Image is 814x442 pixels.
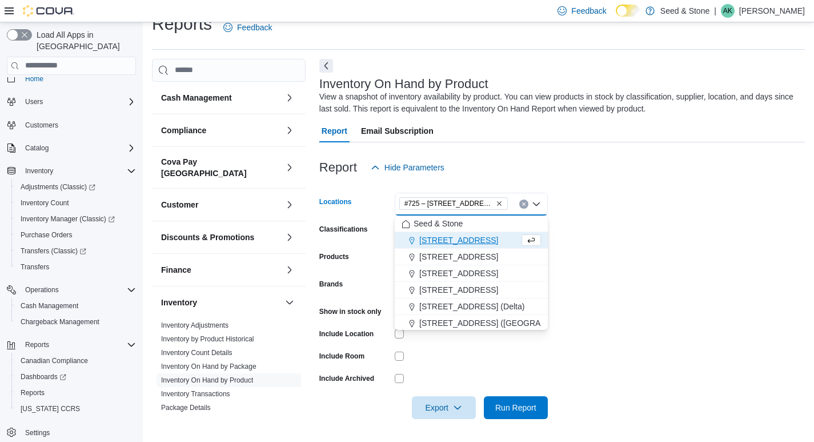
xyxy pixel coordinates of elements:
[11,369,141,385] a: Dashboards
[395,232,548,249] button: [STREET_ADDRESS]
[16,244,91,258] a: Transfers (Classic)
[571,5,606,17] span: Feedback
[21,141,53,155] button: Catalog
[616,5,640,17] input: Dark Mode
[419,234,498,246] span: [STREET_ADDRESS]
[283,198,296,212] button: Customer
[21,72,48,86] a: Home
[161,297,280,308] button: Inventory
[21,164,58,178] button: Inventory
[2,94,141,110] button: Users
[21,425,136,439] span: Settings
[319,252,349,261] label: Products
[161,92,280,103] button: Cash Management
[16,370,71,384] a: Dashboards
[21,118,63,132] a: Customers
[283,91,296,105] button: Cash Management
[11,259,141,275] button: Transfers
[419,284,498,296] span: [STREET_ADDRESS]
[419,317,589,329] span: [STREET_ADDRESS] ([GEOGRAPHIC_DATA])
[16,196,136,210] span: Inventory Count
[395,216,548,232] button: Seed & Stone
[283,263,296,277] button: Finance
[16,299,136,313] span: Cash Management
[161,125,280,136] button: Compliance
[161,389,230,399] span: Inventory Transactions
[395,298,548,315] button: [STREET_ADDRESS] (Delta)
[161,321,228,329] a: Inventory Adjustments
[395,216,548,365] div: Choose from the following options
[11,179,141,195] a: Adjustments (Classic)
[21,317,99,326] span: Chargeback Management
[161,264,280,276] button: Finance
[21,372,66,381] span: Dashboards
[161,403,211,412] span: Package Details
[16,228,136,242] span: Purchase Orders
[16,228,77,242] a: Purchase Orders
[16,212,119,226] a: Inventory Manager (Classic)
[319,374,374,383] label: Include Archived
[16,180,100,194] a: Adjustments (Classic)
[161,297,197,308] h3: Inventory
[16,260,136,274] span: Transfers
[25,285,59,294] span: Operations
[21,246,86,256] span: Transfers (Classic)
[16,315,136,329] span: Chargeback Management
[161,349,232,357] a: Inventory Count Details
[161,363,256,371] a: Inventory On Hand by Package
[322,120,347,142] span: Report
[283,124,296,137] button: Compliance
[25,144,49,153] span: Catalog
[16,402,136,416] span: Washington CCRS
[21,338,54,352] button: Reports
[16,299,83,313] a: Cash Management
[319,307,382,316] label: Show in stock only
[21,356,88,365] span: Canadian Compliance
[161,404,211,412] a: Package Details
[660,4,709,18] p: Seed & Stone
[161,199,198,210] h3: Customer
[319,197,352,206] label: Locations
[21,141,136,155] span: Catalog
[11,211,141,227] a: Inventory Manager (Classic)
[161,390,230,398] a: Inventory Transactions
[11,314,141,330] button: Chargeback Management
[161,335,254,344] span: Inventory by Product Historical
[16,244,136,258] span: Transfers (Classic)
[11,195,141,211] button: Inventory Count
[283,296,296,309] button: Inventory
[21,283,136,297] span: Operations
[721,4,735,18] div: Arun Kumar
[11,353,141,369] button: Canadian Compliance
[2,117,141,133] button: Customers
[723,4,732,18] span: AK
[11,243,141,259] a: Transfers (Classic)
[2,140,141,156] button: Catalog
[319,161,357,174] h3: Report
[419,251,498,262] span: [STREET_ADDRESS]
[16,402,85,416] a: [US_STATE] CCRS
[21,301,78,310] span: Cash Management
[21,95,47,109] button: Users
[161,376,253,385] span: Inventory On Hand by Product
[419,301,524,312] span: [STREET_ADDRESS] (Delta)
[404,198,494,209] span: #725 – [STREET_ADDRESS][PERSON_NAME])
[395,315,548,332] button: [STREET_ADDRESS] ([GEOGRAPHIC_DATA])
[484,396,548,419] button: Run Report
[16,354,136,368] span: Canadian Compliance
[319,225,368,234] label: Classifications
[25,97,43,106] span: Users
[319,59,333,73] button: Next
[21,426,54,440] a: Settings
[399,197,508,210] span: #725 – 19800 Lougheed Hwy (Pitt Meadows)
[161,125,206,136] h3: Compliance
[519,200,528,209] button: Clear input
[319,280,343,289] label: Brands
[366,156,449,179] button: Hide Parameters
[161,199,280,210] button: Customer
[395,265,548,282] button: [STREET_ADDRESS]
[32,29,136,52] span: Load All Apps in [GEOGRAPHIC_DATA]
[152,13,212,35] h1: Reports
[319,352,364,361] label: Include Room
